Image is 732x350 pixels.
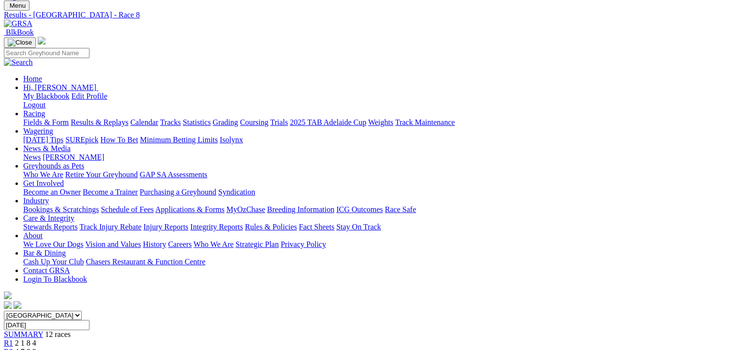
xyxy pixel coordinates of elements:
div: News & Media [23,153,728,162]
a: Strategic Plan [236,240,279,248]
a: Fields & Form [23,118,69,126]
a: Integrity Reports [190,223,243,231]
button: Toggle navigation [4,37,36,48]
span: Hi, [PERSON_NAME] [23,83,96,91]
a: Isolynx [220,136,243,144]
a: My Blackbook [23,92,70,100]
img: facebook.svg [4,301,12,309]
a: SUREpick [65,136,98,144]
a: Grading [213,118,238,126]
a: Wagering [23,127,53,135]
a: Stewards Reports [23,223,77,231]
div: Hi, [PERSON_NAME] [23,92,728,109]
div: Wagering [23,136,728,144]
div: Care & Integrity [23,223,728,231]
a: Breeding Information [267,205,334,213]
div: About [23,240,728,249]
a: We Love Our Dogs [23,240,83,248]
a: Purchasing a Greyhound [140,188,216,196]
a: 2025 TAB Adelaide Cup [290,118,366,126]
a: Weights [368,118,393,126]
a: [PERSON_NAME] [43,153,104,161]
a: Chasers Restaurant & Function Centre [86,258,205,266]
button: Toggle navigation [4,0,30,11]
a: GAP SA Assessments [140,170,208,179]
a: Stay On Track [336,223,381,231]
a: Injury Reports [143,223,188,231]
a: Trials [270,118,288,126]
a: Results & Replays [71,118,128,126]
a: History [143,240,166,248]
a: Coursing [240,118,269,126]
a: Become a Trainer [83,188,138,196]
a: Bar & Dining [23,249,66,257]
input: Select date [4,320,90,330]
a: R1 [4,339,13,347]
a: Applications & Forms [155,205,224,213]
a: [DATE] Tips [23,136,63,144]
a: Fact Sheets [299,223,334,231]
img: GRSA [4,19,32,28]
a: Rules & Policies [245,223,297,231]
a: Retire Your Greyhound [65,170,138,179]
a: Get Involved [23,179,64,187]
a: Track Maintenance [395,118,455,126]
a: Home [23,75,42,83]
a: Care & Integrity [23,214,75,222]
img: logo-grsa-white.png [38,37,45,45]
span: BlkBook [6,28,34,36]
div: Bar & Dining [23,258,728,266]
a: Syndication [218,188,255,196]
input: Search [4,48,90,58]
a: Racing [23,109,45,118]
a: How To Bet [101,136,138,144]
a: News [23,153,41,161]
a: Results - [GEOGRAPHIC_DATA] - Race 8 [4,11,728,19]
div: Greyhounds as Pets [23,170,728,179]
a: Bookings & Scratchings [23,205,99,213]
a: Careers [168,240,192,248]
a: Minimum Betting Limits [140,136,218,144]
a: Race Safe [385,205,416,213]
a: Schedule of Fees [101,205,153,213]
a: Privacy Policy [281,240,326,248]
a: Logout [23,101,45,109]
a: BlkBook [4,28,34,36]
a: Vision and Values [85,240,141,248]
img: logo-grsa-white.png [4,291,12,299]
span: Menu [10,2,26,9]
a: ICG Outcomes [336,205,383,213]
div: Racing [23,118,728,127]
a: News & Media [23,144,71,152]
a: Greyhounds as Pets [23,162,84,170]
a: MyOzChase [226,205,265,213]
a: Who We Are [23,170,63,179]
a: Who We Are [194,240,234,248]
a: Calendar [130,118,158,126]
a: Hi, [PERSON_NAME] [23,83,98,91]
a: About [23,231,43,240]
a: Become an Owner [23,188,81,196]
a: Login To Blackbook [23,275,87,283]
a: Cash Up Your Club [23,258,84,266]
div: Industry [23,205,728,214]
a: Industry [23,197,49,205]
a: Track Injury Rebate [79,223,141,231]
span: 12 races [45,330,71,338]
a: Contact GRSA [23,266,70,274]
img: Search [4,58,33,67]
a: SUMMARY [4,330,43,338]
a: Edit Profile [72,92,107,100]
a: Statistics [183,118,211,126]
span: 2 1 8 4 [15,339,36,347]
img: Close [8,39,32,46]
img: twitter.svg [14,301,21,309]
a: Tracks [160,118,181,126]
div: Get Involved [23,188,728,197]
